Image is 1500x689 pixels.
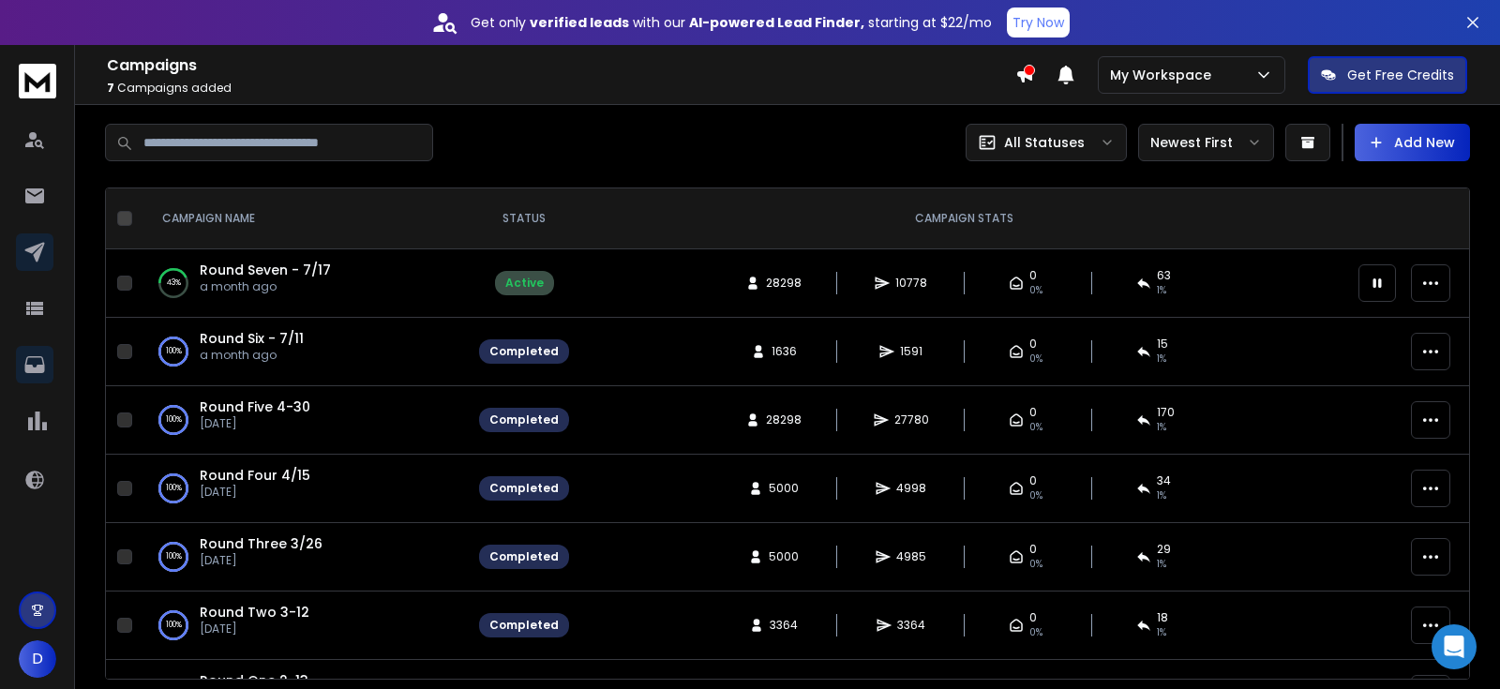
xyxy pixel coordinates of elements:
[769,481,799,496] span: 5000
[489,549,559,564] div: Completed
[895,276,927,291] span: 10778
[1138,124,1274,161] button: Newest First
[19,640,56,678] button: D
[200,329,304,348] a: Round Six - 7/11
[107,80,114,96] span: 7
[1012,13,1064,32] p: Try Now
[1157,557,1166,572] span: 1 %
[766,412,802,427] span: 28298
[140,188,468,249] th: CAMPAIGN NAME
[140,592,468,660] td: 100%Round Two 3-12[DATE]
[1157,488,1166,503] span: 1 %
[200,485,310,500] p: [DATE]
[166,479,182,498] p: 100 %
[166,411,182,429] p: 100 %
[1029,488,1042,503] span: 0%
[140,523,468,592] td: 100%Round Three 3/26[DATE]
[200,553,322,568] p: [DATE]
[772,344,797,359] span: 1636
[200,397,310,416] a: Round Five 4-30
[140,386,468,455] td: 100%Round Five 4-30[DATE]
[166,616,182,635] p: 100 %
[766,276,802,291] span: 28298
[1007,7,1070,37] button: Try Now
[1157,610,1168,625] span: 18
[769,549,799,564] span: 5000
[1029,268,1037,283] span: 0
[1157,352,1166,367] span: 1 %
[200,534,322,553] a: Round Three 3/26
[200,261,331,279] a: Round Seven - 7/17
[140,318,468,386] td: 100%Round Six - 7/11a month ago
[107,81,1015,96] p: Campaigns added
[468,188,580,249] th: STATUS
[1029,610,1037,625] span: 0
[489,481,559,496] div: Completed
[689,13,864,32] strong: AI-powered Lead Finder,
[471,13,992,32] p: Get only with our starting at $22/mo
[1157,337,1168,352] span: 15
[1157,542,1171,557] span: 29
[200,466,310,485] a: Round Four 4/15
[200,622,309,637] p: [DATE]
[896,549,926,564] span: 4985
[1355,124,1470,161] button: Add New
[530,13,629,32] strong: verified leads
[900,344,922,359] span: 1591
[107,54,1015,77] h1: Campaigns
[200,603,309,622] a: Round Two 3-12
[896,481,926,496] span: 4998
[140,249,468,318] td: 43%Round Seven - 7/17a month ago
[1157,420,1166,435] span: 1 %
[1029,283,1042,298] span: 0%
[897,618,925,633] span: 3364
[1029,337,1037,352] span: 0
[580,188,1347,249] th: CAMPAIGN STATS
[1029,352,1042,367] span: 0%
[140,455,468,523] td: 100%Round Four 4/15[DATE]
[489,344,559,359] div: Completed
[1308,56,1467,94] button: Get Free Credits
[200,416,310,431] p: [DATE]
[1157,283,1166,298] span: 1 %
[1029,405,1037,420] span: 0
[505,276,544,291] div: Active
[894,412,929,427] span: 27780
[1029,625,1042,640] span: 0%
[1347,66,1454,84] p: Get Free Credits
[770,618,798,633] span: 3364
[1029,473,1037,488] span: 0
[166,342,182,361] p: 100 %
[19,64,56,98] img: logo
[1157,268,1171,283] span: 63
[1157,625,1166,640] span: 1 %
[1029,542,1037,557] span: 0
[166,547,182,566] p: 100 %
[1157,473,1171,488] span: 34
[489,412,559,427] div: Completed
[167,274,181,292] p: 43 %
[1157,405,1175,420] span: 170
[200,279,331,294] p: a month ago
[489,618,559,633] div: Completed
[200,348,304,363] p: a month ago
[1029,420,1042,435] span: 0%
[1110,66,1219,84] p: My Workspace
[1029,557,1042,572] span: 0%
[1432,624,1477,669] div: Open Intercom Messenger
[1004,133,1085,152] p: All Statuses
